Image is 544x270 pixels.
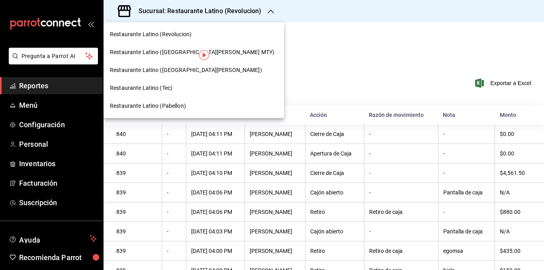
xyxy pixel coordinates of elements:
[199,50,209,60] img: Tooltip marker
[110,84,172,92] span: Restaurante Latino (Tec)
[110,66,262,74] span: Restaurante Latino ([GEOGRAPHIC_DATA][PERSON_NAME])
[104,79,284,97] div: Restaurante Latino (Tec)
[104,61,284,79] div: Restaurante Latino ([GEOGRAPHIC_DATA][PERSON_NAME])
[110,48,274,56] span: Restaurante Latino ([GEOGRAPHIC_DATA][PERSON_NAME] MTY)
[104,25,284,43] div: Restaurante Latino (Revolucion)
[110,30,192,39] span: Restaurante Latino (Revolucion)
[110,102,186,110] span: Restaurante Latino (Pabellon)
[104,97,284,115] div: Restaurante Latino (Pabellon)
[104,43,284,61] div: Restaurante Latino ([GEOGRAPHIC_DATA][PERSON_NAME] MTY)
